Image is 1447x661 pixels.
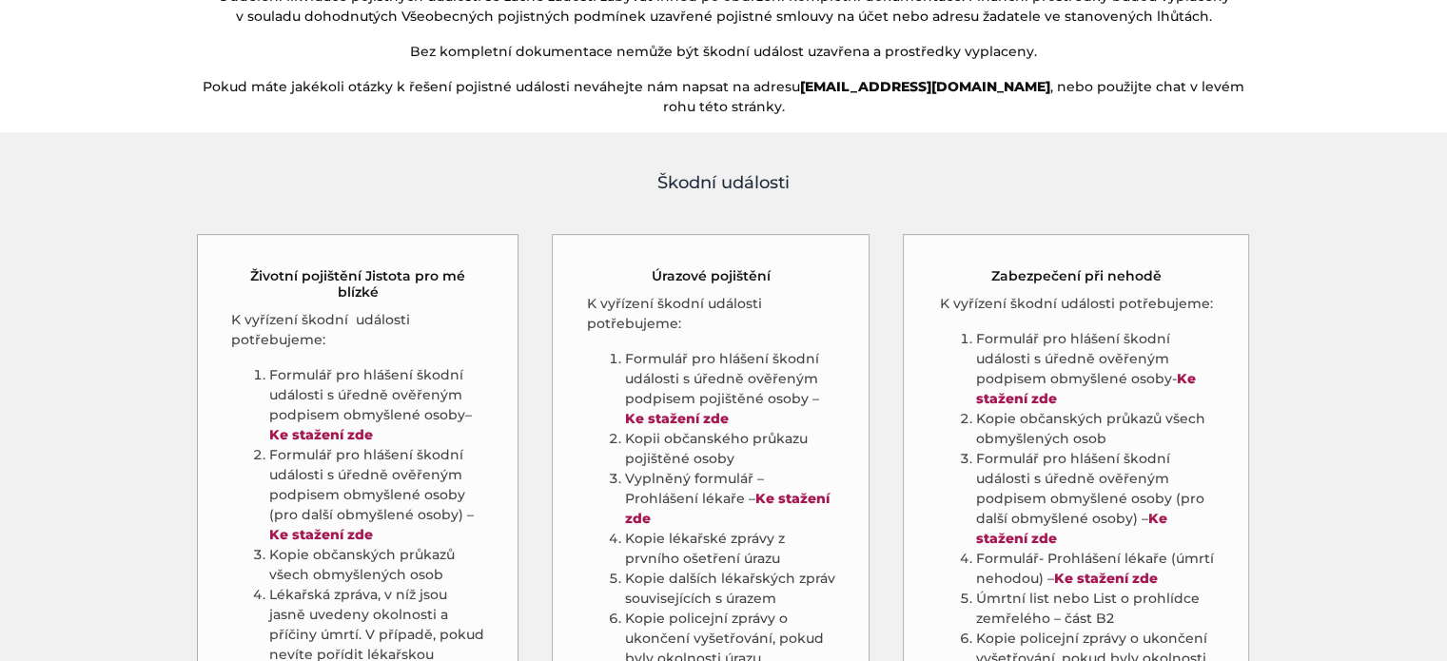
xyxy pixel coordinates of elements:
a: Ke stažení zde [1053,570,1157,587]
li: Formulář pro hlášení škodní události s úředně ověřeným podpisem obmyšlené osoby (pro další obmyšl... [269,445,485,545]
p: K vyřízení škodní události potřebujeme: [231,310,485,350]
a: Ke stažení zde [624,410,728,427]
h5: Životní pojištění Jistota pro mé blízké [231,268,485,301]
p: Bez kompletní dokumentace nemůže být škodní událost uzavřena a prostředky vyplaceny. [196,42,1252,62]
li: Úmrtní list nebo List o prohlídce zemřelého – část B2 [975,589,1215,629]
h5: Úrazové pojištění [652,268,771,284]
li: Formulář pro hlášení škodní události s úředně ověřeným podpisem obmyšlené osoby (pro další obmyšl... [975,449,1215,549]
p: K vyřízení škodní události potřebujeme: [937,294,1215,314]
li: Formulář- Prohlášení lékaře (úmrtí nehodou) – [975,549,1215,589]
p: K vyřízení škodní události potřebujeme: [586,294,835,334]
li: Vyplněný formulář – Prohlášení lékaře – [624,469,835,529]
li: Formulář pro hlášení škodní události s úředně ověřeným podpisem pojištěné osoby – [624,349,835,429]
a: Ke stažení zde [975,510,1166,547]
a: Ke stažení zde [269,426,373,443]
li: Kopie občanských průkazů všech obmyšlených osob [975,409,1215,449]
a: Ke stažení zde [975,370,1195,407]
a: Ke stažení zde [624,490,829,527]
h4: Škodní události [196,170,1252,196]
li: Kopii občanského průkazu pojištěné osoby [624,429,835,469]
li: Formulář pro hlášení škodní události s úředně ověřeným podpisem obmyšlené osoby– [269,365,485,445]
h5: Zabezpečení při nehodě [991,268,1162,284]
li: Formulář pro hlášení škodní události s úředně ověřeným podpisem obmyšlené osoby- [975,329,1215,409]
a: Ke stažení zde [269,526,373,543]
li: Kopie lékařské zprávy z prvního ošetření úrazu [624,529,835,569]
li: Kopie dalších lékařských zpráv souvisejících s úrazem [624,569,835,609]
p: Pokud máte jakékoli otázky k řešení pojistné události neváhejte nám napsat na adresu , nebo použi... [196,77,1252,117]
li: Kopie občanských průkazů všech obmyšlených osob [269,545,485,585]
strong: [EMAIL_ADDRESS][DOMAIN_NAME] [800,78,1050,95]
